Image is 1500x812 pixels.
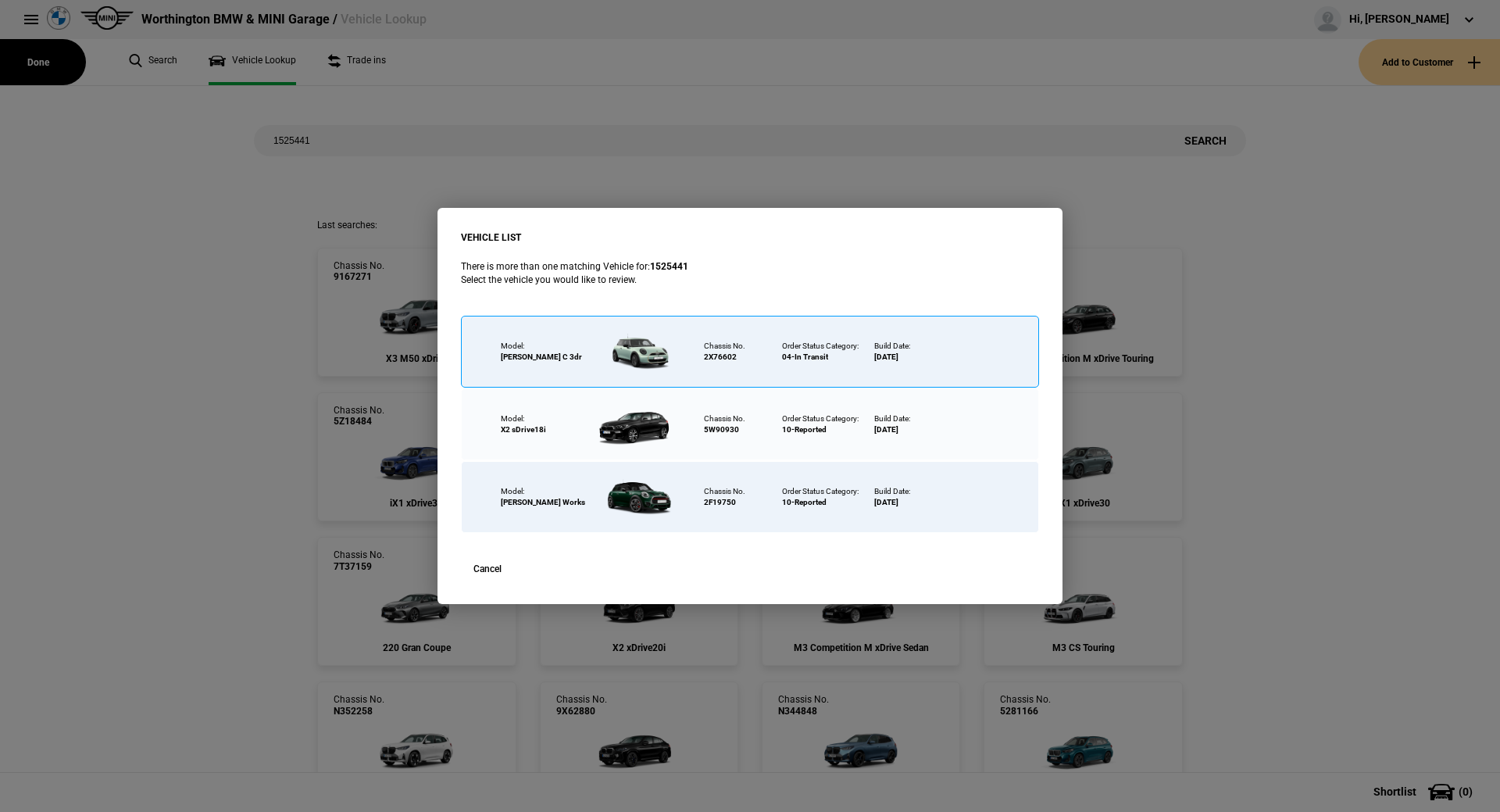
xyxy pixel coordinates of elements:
div: [DATE] [874,352,898,363]
div: [PERSON_NAME] Works [501,497,587,508]
div: Model: [501,341,587,352]
div: Order Status Category: [782,341,859,352]
p: There is more than one matching Vehicle for: Select the vehicle you would like to review. [461,260,1039,287]
div: Order Status Category: [782,486,859,497]
div: [DATE] [874,497,898,508]
div: 2X76602 [704,352,737,363]
div: 10-Reported [782,424,827,435]
div: 10-Reported [782,497,827,508]
div: Model: [501,413,587,424]
div: Chassis No. [704,413,745,424]
div: Chassis No. [704,341,745,352]
div: X2 sDrive18i [501,424,587,435]
div: 2F19750 [704,497,736,508]
strong: 1525441 [650,261,688,272]
div: Build Date: [874,341,910,352]
div: [PERSON_NAME] C 3dr [501,352,587,363]
button: Cancel [461,557,514,581]
strong: VEHICLE LIST [461,232,521,243]
div: Model: [501,486,587,497]
div: Chassis No. [704,486,745,497]
div: 5W90930 [704,424,739,435]
div: Build Date: [874,486,910,497]
div: Order Status Category: [782,413,859,424]
div: [DATE] [874,424,898,435]
div: 04-In Transit [782,352,828,363]
div: Build Date: [874,413,910,424]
